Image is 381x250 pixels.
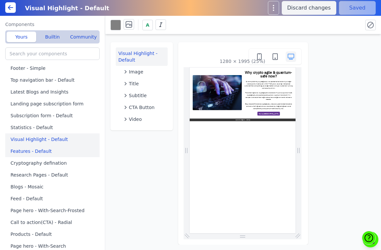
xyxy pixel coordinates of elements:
[129,104,155,111] span: CTA Button
[142,20,153,30] button: A
[129,116,142,123] span: Video
[37,32,67,42] button: Builtin
[254,51,265,62] button: Mobile
[220,58,265,65] div: 1280 × 1995 (25%)
[5,157,102,169] button: Cryptography defination
[5,145,102,157] button: Features - Default
[110,20,121,30] button: Background color
[5,228,102,240] button: Products - Default
[339,1,376,15] button: Saved
[190,68,296,234] iframe: Preview
[121,113,168,125] button: Video
[5,122,102,133] button: Statistics - Default
[12,30,206,169] img: Why crypto agile & quantum-safe now
[146,22,150,28] span: A
[5,98,102,110] button: Landing page subscription form
[282,1,336,15] button: Discard changes
[5,74,102,86] button: Top navigation bar - Default
[270,51,280,62] button: Tablet
[5,181,102,193] button: Blogs - Mosaic
[121,66,168,78] button: Image
[129,92,147,99] span: Subtitle
[5,110,102,122] button: Subscription form - Default
[5,21,100,28] label: Components
[365,20,376,30] button: Reset all styles
[124,19,134,30] button: Background image
[7,32,36,42] button: Yours
[5,205,102,216] button: Page hero - With-Search-Frosted
[129,80,139,87] span: Title
[5,86,102,98] button: Latest Blogs and Insights
[221,203,239,211] a: Site Map
[5,169,102,181] button: Research Pages - Default
[129,69,143,75] span: Image
[268,175,357,190] a: Talk to us
[121,90,168,101] button: Subtitle
[155,19,166,30] button: Italics
[69,32,98,42] button: Community
[116,47,168,66] button: Visual Highlight - Default
[5,62,102,74] button: Footer - Simple
[182,203,212,211] a: Built with Konigle
[214,203,218,211] p: AI
[121,101,168,113] button: CTA Button
[5,216,102,228] button: Call to action(CTA) - Radial
[5,47,100,60] input: Search your components
[286,51,296,62] button: Desktop
[5,193,102,205] button: Feed - Default
[121,78,168,90] button: Title
[212,202,219,212] a: AI
[5,133,102,145] button: Visual Highlight - Default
